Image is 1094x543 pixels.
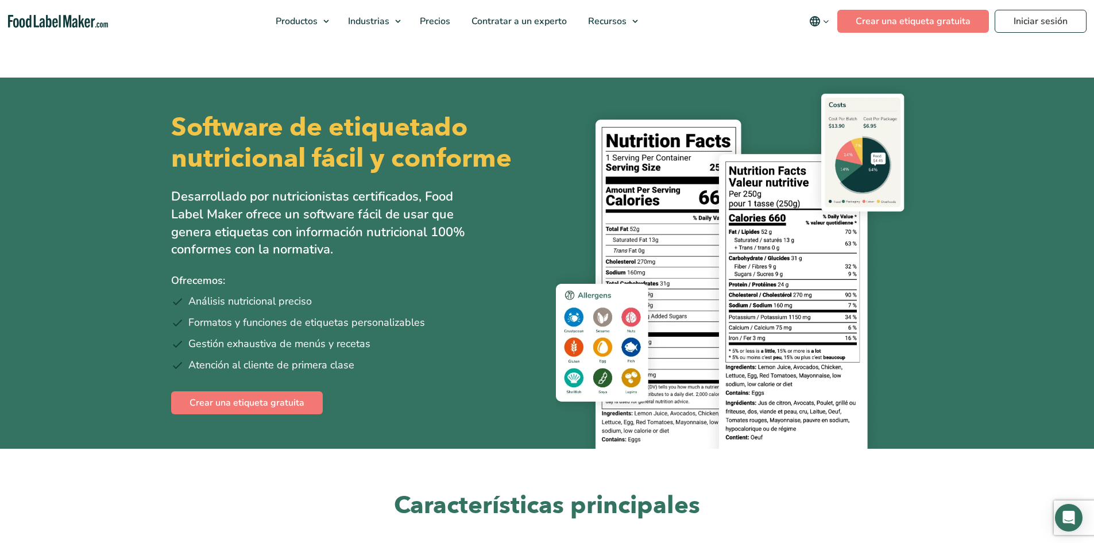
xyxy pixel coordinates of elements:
span: Formatos y funciones de etiquetas personalizables [188,315,425,330]
a: Crear una etiqueta gratuita [837,10,989,33]
p: Desarrollado por nutricionistas certificados, Food Label Maker ofrece un software fácil de usar q... [171,188,470,259]
a: Iniciar sesión [995,10,1087,33]
span: Contratar a un experto [468,15,568,28]
span: Atención al cliente de primera clase [188,357,354,373]
span: Análisis nutricional preciso [188,294,312,309]
h2: Características principales [171,490,923,522]
h1: Software de etiquetado nutricional fácil y conforme [171,112,538,174]
a: Crear una etiqueta gratuita [171,391,323,414]
span: Precios [416,15,451,28]
span: Industrias [345,15,391,28]
span: Recursos [585,15,628,28]
span: Productos [272,15,319,28]
span: Gestión exhaustiva de menús y recetas [188,336,370,352]
p: Ofrecemos: [171,272,539,289]
div: Open Intercom Messenger [1055,504,1083,532]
